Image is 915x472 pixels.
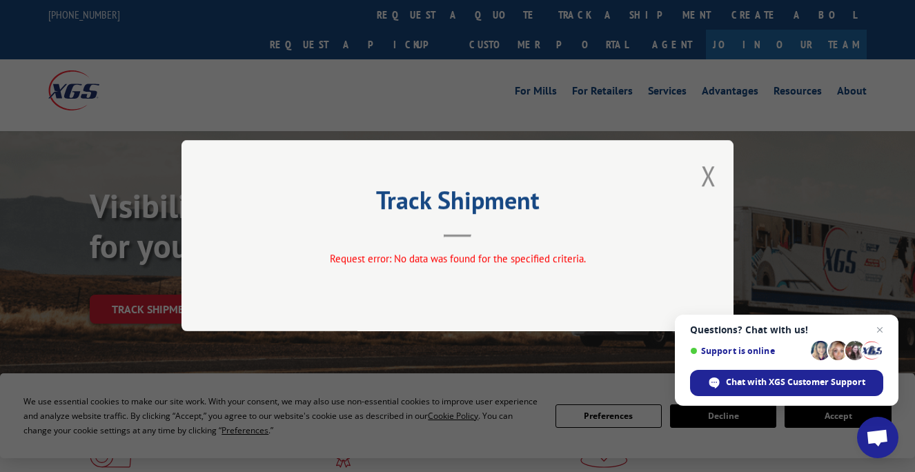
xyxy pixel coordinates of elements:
span: Questions? Chat with us! [690,324,883,335]
h2: Track Shipment [250,190,665,217]
button: Close modal [701,157,716,194]
a: Open chat [857,417,898,458]
span: Support is online [690,346,806,356]
span: Chat with XGS Customer Support [726,376,865,389]
span: Request error: No data was found for the specified criteria. [330,253,586,266]
span: Chat with XGS Customer Support [690,370,883,396]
